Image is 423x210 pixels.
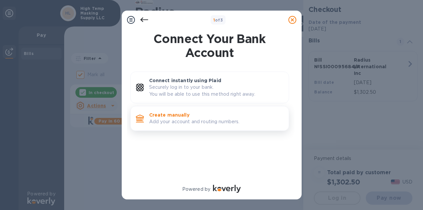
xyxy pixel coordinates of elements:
[149,118,283,125] p: Add your account and routing numbers.
[213,18,215,23] span: 1
[182,186,210,193] p: Powered by
[128,32,292,60] h1: Connect Your Bank Account
[149,77,283,84] p: Connect instantly using Plaid
[213,18,223,23] b: of 3
[149,84,283,98] p: Securely log in to your bank. You will be able to use this method right away.
[149,112,283,118] p: Create manually
[213,185,241,193] img: Logo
